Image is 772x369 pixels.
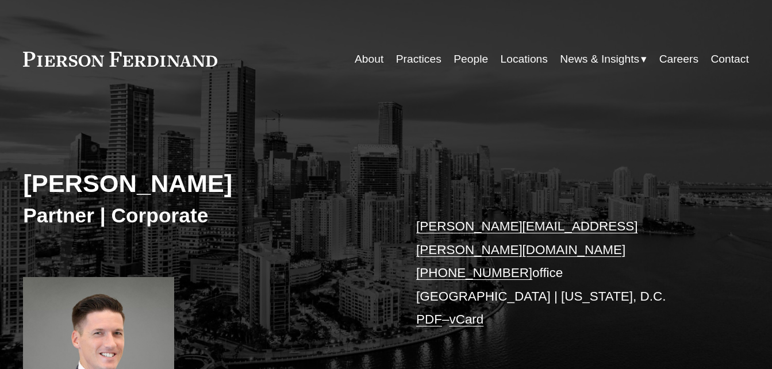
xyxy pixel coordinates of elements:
a: Practices [396,48,441,70]
a: About [355,48,383,70]
a: Contact [710,48,748,70]
a: Locations [501,48,548,70]
a: PDF [416,312,442,326]
span: News & Insights [560,49,639,70]
h3: Partner | Corporate [23,203,386,228]
h2: [PERSON_NAME] [23,168,386,199]
a: folder dropdown [560,48,647,70]
a: [PHONE_NUMBER] [416,266,532,280]
a: vCard [449,312,483,326]
p: office [GEOGRAPHIC_DATA] | [US_STATE], D.C. – [416,215,719,331]
a: Careers [659,48,698,70]
a: People [454,48,488,70]
a: [PERSON_NAME][EMAIL_ADDRESS][PERSON_NAME][DOMAIN_NAME] [416,219,637,256]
